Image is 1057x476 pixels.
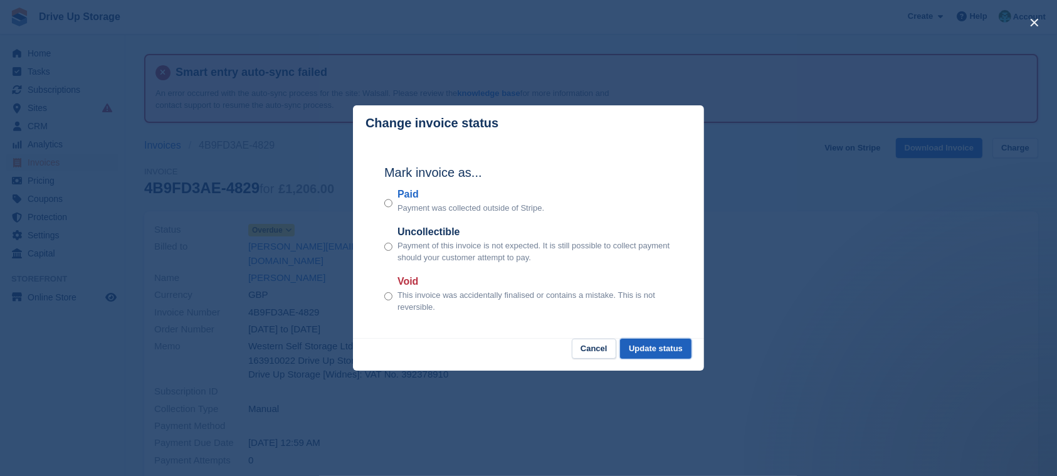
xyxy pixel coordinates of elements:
[397,240,673,264] p: Payment of this invoice is not expected. It is still possible to collect payment should your cust...
[572,339,616,359] button: Cancel
[365,116,498,130] p: Change invoice status
[397,202,544,214] p: Payment was collected outside of Stripe.
[397,274,673,289] label: Void
[397,289,673,314] p: This invoice was accidentally finalised or contains a mistake. This is not reversible.
[384,163,673,182] h2: Mark invoice as...
[397,225,673,240] label: Uncollectible
[620,339,692,359] button: Update status
[397,187,544,202] label: Paid
[1024,13,1044,33] button: close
